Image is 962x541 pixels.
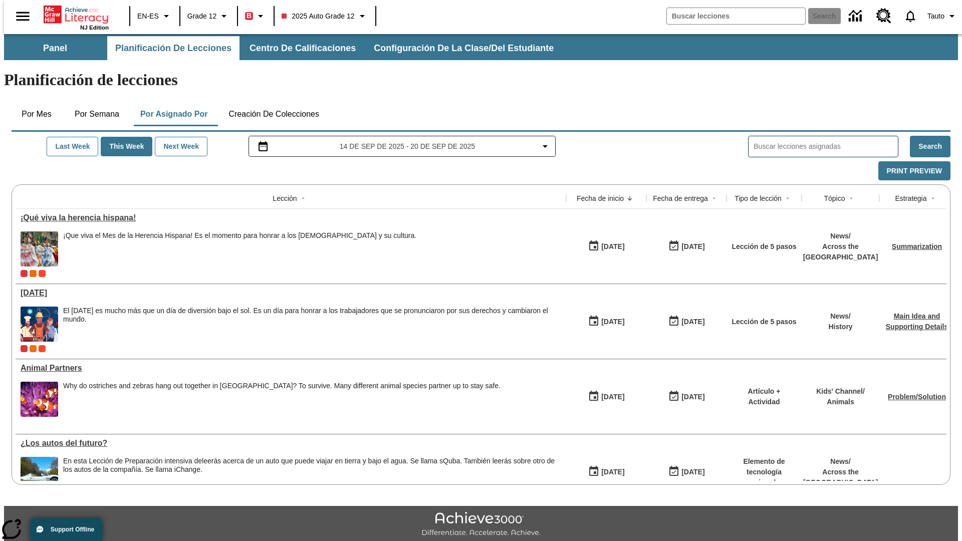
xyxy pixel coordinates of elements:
[63,307,561,342] div: El Día del Trabajo es mucho más que un día de diversión bajo el sol. Es un día para honrar a los ...
[735,193,782,203] div: Tipo de lección
[4,36,563,60] div: Subbarra de navegación
[21,364,561,373] div: Animal Partners
[708,192,720,204] button: Sort
[107,36,239,60] button: Planificación de lecciones
[187,11,216,22] span: Grade 12
[137,11,159,22] span: EN-ES
[828,322,852,332] p: History
[63,231,416,240] div: ¡Que viva el Mes de la Herencia Hispana! Es el momento para honrar a los [DEMOGRAPHIC_DATA] y su ...
[101,137,152,156] button: This Week
[624,192,636,204] button: Sort
[30,270,37,277] div: OL 2025 Auto Grade 12
[21,345,28,352] div: Current Class
[282,11,354,22] span: 2025 Auto Grade 12
[278,7,372,25] button: Class: 2025 Auto Grade 12, Selecciona una clase
[80,25,109,31] span: NJ Edition
[273,193,297,203] div: Lección
[21,213,561,222] a: ¡Qué viva la herencia hispana!, Lessons
[539,140,551,152] svg: Collapse Date Range Filter
[878,161,950,181] button: Print Preview
[63,382,501,390] div: Why do ostriches and zebras hang out together in [GEOGRAPHIC_DATA]? To survive. Many different an...
[63,382,501,417] div: Why do ostriches and zebras hang out together in Africa? To survive. Many different animal specie...
[183,7,234,25] button: Grado: Grade 12, Elige un grado
[927,11,944,22] span: Tauto
[47,137,98,156] button: Last Week
[843,3,870,30] a: Centro de información
[681,466,704,478] div: [DATE]
[67,102,127,126] button: Por semana
[665,462,708,481] button: 08/01/26: Último día en que podrá accederse la lección
[340,141,475,152] span: 14 de sep de 2025 - 20 de sep de 2025
[63,457,561,474] div: En esta Lección de Preparación intensiva de
[39,345,46,352] span: Test 1
[803,241,878,262] p: Across the [GEOGRAPHIC_DATA]
[681,240,704,253] div: [DATE]
[732,317,796,327] p: Lección de 5 pasos
[253,140,552,152] button: Seleccione el intervalo de fechas opción del menú
[653,193,708,203] div: Fecha de entrega
[895,193,926,203] div: Estrategia
[824,193,845,203] div: Tópico
[803,231,878,241] p: News /
[886,312,948,331] a: Main Idea and Supporting Details
[21,270,28,277] div: Current Class
[39,270,46,277] div: Test 1
[21,231,58,266] img: A photograph of Hispanic women participating in a parade celebrating Hispanic culture. The women ...
[21,457,58,492] img: High-tech automobile treading water.
[585,387,628,406] button: 07/07/25: Primer día en que estuvo disponible la lección
[21,307,58,342] img: A banner with a blue background shows an illustrated row of diverse men and women dressed in clot...
[241,7,271,25] button: Boost El color de la clase es rojo. Cambiar el color de la clase.
[828,311,852,322] p: News /
[21,439,561,448] div: ¿Los autos del futuro?
[732,386,797,407] p: Artículo + Actividad
[910,136,950,157] button: Search
[803,467,878,488] p: Across the [GEOGRAPHIC_DATA]
[681,316,704,328] div: [DATE]
[297,192,309,204] button: Sort
[21,439,561,448] a: ¿Los autos del futuro? , Lessons
[665,237,708,256] button: 09/21/25: Último día en que podrá accederse la lección
[8,2,38,31] button: Abrir el menú lateral
[30,345,37,352] div: OL 2025 Auto Grade 12
[421,512,541,537] img: Achieve3000 Differentiate Accelerate Achieve
[927,192,939,204] button: Sort
[247,10,252,22] span: B
[816,386,865,397] p: Kids' Channel /
[601,316,624,328] div: [DATE]
[21,364,561,373] a: Animal Partners, Lessons
[892,242,942,250] a: Summarization
[601,466,624,478] div: [DATE]
[63,457,561,492] div: En esta Lección de Preparación intensiva de leerás acerca de un auto que puede viajar en tierra y...
[21,382,58,417] img: Three clownfish swim around a purple anemone.
[803,456,878,467] p: News /
[155,137,207,156] button: Next Week
[601,240,624,253] div: [DATE]
[585,237,628,256] button: 09/15/25: Primer día en que estuvo disponible la lección
[132,102,216,126] button: Por asignado por
[681,391,704,403] div: [DATE]
[732,456,797,488] p: Elemento de tecnología mejorada
[665,387,708,406] button: 06/30/26: Último día en que podrá accederse la lección
[5,36,105,60] button: Panel
[667,8,805,24] input: search field
[12,102,62,126] button: Por mes
[816,397,865,407] p: Animals
[63,231,416,266] div: ¡Que viva el Mes de la Herencia Hispana! Es el momento para honrar a los hispanoamericanos y su c...
[923,7,962,25] button: Perfil/Configuración
[51,526,94,533] span: Support Offline
[4,34,958,60] div: Subbarra de navegación
[63,307,561,324] div: El [DATE] es mucho más que un día de diversión bajo el sol. Es un día para honrar a los trabajado...
[366,36,562,60] button: Configuración de la clase/del estudiante
[21,289,561,298] div: Día del Trabajo
[732,241,796,252] p: Lección de 5 pasos
[4,71,958,89] h1: Planificación de lecciones
[754,139,898,154] input: Buscar lecciones asignadas
[577,193,624,203] div: Fecha de inicio
[665,312,708,331] button: 06/30/26: Último día en que podrá accederse la lección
